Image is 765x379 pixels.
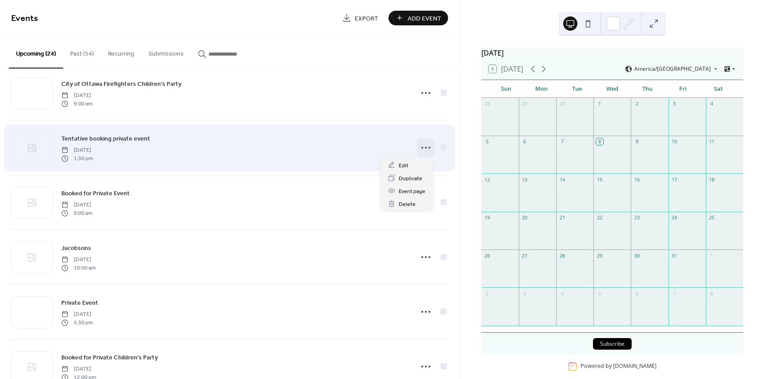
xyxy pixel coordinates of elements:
[484,176,491,183] div: 12
[399,187,425,196] span: Event page
[596,290,603,297] div: 5
[709,138,715,145] div: 11
[596,176,603,183] div: 15
[61,201,92,209] span: [DATE]
[61,298,98,308] a: Private Event
[61,310,93,319] span: [DATE]
[633,176,640,183] div: 16
[11,10,38,27] span: Events
[633,252,640,259] div: 30
[484,214,491,221] div: 19
[596,138,603,145] div: 8
[521,252,528,259] div: 27
[521,214,528,221] div: 20
[355,14,378,23] span: Export
[671,290,678,297] div: 7
[630,80,665,98] div: Thu
[593,338,632,350] button: Subscribe
[61,352,158,363] a: Booked for Private Children's Party
[633,101,640,107] div: 2
[489,80,524,98] div: Sun
[61,264,96,272] span: 10:00 am
[581,363,657,370] div: Powered by
[633,138,640,145] div: 9
[399,161,409,170] span: Edit
[709,101,715,107] div: 4
[701,80,736,98] div: Sat
[61,209,92,217] span: 9:00 am
[524,80,559,98] div: Mon
[596,214,603,221] div: 22
[61,353,158,363] span: Booked for Private Children's Party
[61,100,92,108] span: 9:00 am
[521,176,528,183] div: 13
[559,290,565,297] div: 4
[671,252,678,259] div: 31
[61,133,150,144] a: Tentative booking private event
[521,101,528,107] div: 29
[9,36,63,69] button: Upcoming (24)
[61,244,91,253] span: Jacobsons
[61,80,181,89] span: City of Ottawa Firefighters Children's Party
[613,363,657,370] a: [DOMAIN_NAME]
[61,154,93,162] span: 1:30 pm
[61,146,93,154] span: [DATE]
[141,36,191,68] button: Submissions
[408,14,441,23] span: Add Event
[559,176,565,183] div: 14
[61,243,91,253] a: Jacobsons
[101,36,141,68] button: Recurring
[61,365,96,373] span: [DATE]
[61,298,98,308] span: Private Event
[61,256,96,264] span: [DATE]
[671,101,678,107] div: 3
[596,101,603,107] div: 1
[559,101,565,107] div: 30
[559,80,595,98] div: Tue
[484,138,491,145] div: 5
[521,290,528,297] div: 3
[521,138,528,145] div: 6
[63,36,101,68] button: Past (54)
[559,138,565,145] div: 7
[389,11,448,25] button: Add Event
[399,174,422,183] span: Duplicate
[61,189,130,198] span: Booked for Private Event
[559,214,565,221] div: 21
[633,214,640,221] div: 23
[633,290,640,297] div: 6
[634,66,711,72] span: America/[GEOGRAPHIC_DATA]
[665,80,701,98] div: Fri
[671,138,678,145] div: 10
[671,176,678,183] div: 17
[671,214,678,221] div: 24
[336,11,385,25] a: Export
[484,101,491,107] div: 28
[709,290,715,297] div: 8
[61,134,150,144] span: Tentative booking private event
[559,252,565,259] div: 28
[596,252,603,259] div: 29
[484,290,491,297] div: 2
[61,79,181,89] a: City of Ottawa Firefighters Children's Party
[484,252,491,259] div: 26
[61,92,92,100] span: [DATE]
[61,319,93,327] span: 5:30 pm
[61,188,130,198] a: Booked for Private Event
[399,200,416,209] span: Delete
[709,252,715,259] div: 1
[709,176,715,183] div: 18
[594,80,630,98] div: Wed
[481,48,743,58] div: [DATE]
[709,214,715,221] div: 25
